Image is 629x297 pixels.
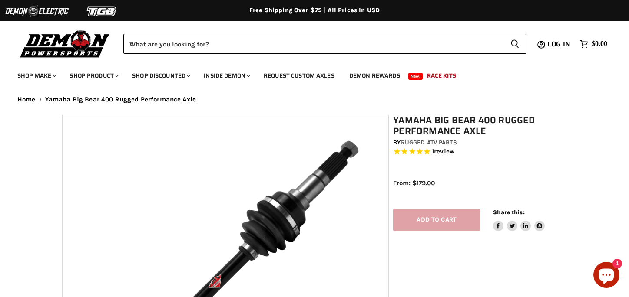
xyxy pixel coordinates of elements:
[4,3,70,20] img: Demon Electric Logo 2
[63,67,124,85] a: Shop Product
[393,147,571,157] span: Rated 5.0 out of 5 stars 1 reviews
[17,28,113,59] img: Demon Powersports
[408,73,423,80] span: New!
[257,67,341,85] a: Request Custom Axles
[434,148,454,156] span: review
[123,34,503,54] input: When autocomplete results are available use up and down arrows to review and enter to select
[11,67,61,85] a: Shop Make
[11,63,605,85] ul: Main menu
[401,139,457,146] a: Rugged ATV Parts
[493,209,524,215] span: Share this:
[45,96,196,103] span: Yamaha Big Bear 400 Rugged Performance Axle
[592,40,607,48] span: $0.00
[432,148,454,156] span: 1 reviews
[393,138,571,147] div: by
[393,179,435,187] span: From: $179.00
[17,96,36,103] a: Home
[543,40,576,48] a: Log in
[197,67,255,85] a: Inside Demon
[70,3,135,20] img: TGB Logo 2
[591,262,622,290] inbox-online-store-chat: Shopify online store chat
[547,39,570,49] span: Log in
[503,34,526,54] button: Search
[493,209,545,232] aside: Share this:
[123,34,526,54] form: Product
[576,38,612,50] a: $0.00
[420,67,463,85] a: Race Kits
[393,115,571,137] h1: Yamaha Big Bear 400 Rugged Performance Axle
[126,67,195,85] a: Shop Discounted
[343,67,407,85] a: Demon Rewards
